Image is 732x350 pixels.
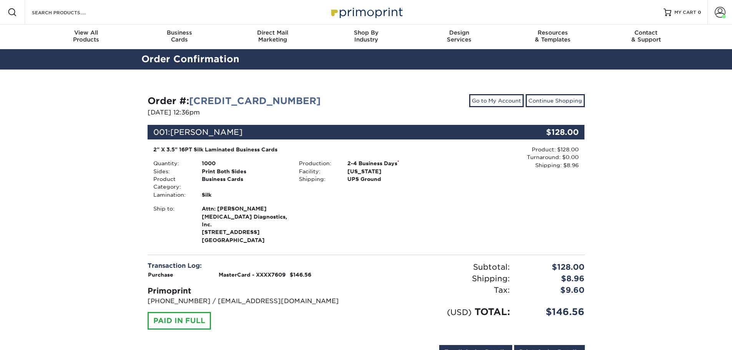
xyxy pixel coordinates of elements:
span: [PERSON_NAME] [170,128,242,137]
a: Continue Shopping [526,94,585,107]
strong: Purchase [148,272,173,278]
div: Subtotal: [366,261,516,273]
a: Contact& Support [599,25,693,49]
div: Quantity: [148,159,196,167]
div: Facility: [293,168,342,175]
a: [CREDIT_CARD_NUMBER] [189,95,321,106]
strong: [GEOGRAPHIC_DATA] [202,205,287,243]
strong: Order #: [148,95,321,106]
div: $128.00 [516,261,591,273]
a: Go to My Account [469,94,524,107]
a: Resources& Templates [506,25,599,49]
div: Ship to: [148,205,196,244]
div: Cards [133,29,226,43]
a: Direct MailMarketing [226,25,319,49]
div: Services [413,29,506,43]
img: Primoprint [328,4,405,20]
span: Design [413,29,506,36]
div: Transaction Log: [148,261,360,270]
div: Product Category: [148,175,196,191]
div: Print Both Sides [196,168,293,175]
div: & Templates [506,29,599,43]
span: Business [133,29,226,36]
span: [MEDICAL_DATA] Diagnostics, Inc. [202,213,287,229]
span: View All [40,29,133,36]
div: Shipping: [293,175,342,183]
div: 2" X 3.5" 16PT Silk Laminated Business Cards [153,146,433,153]
span: TOTAL: [475,306,510,317]
div: Products [40,29,133,43]
div: UPS Ground [342,175,439,183]
div: Marketing [226,29,319,43]
strong: $146.56 [290,272,311,278]
div: 2-4 Business Days [342,159,439,167]
div: Shipping: [366,273,516,284]
div: & Support [599,29,693,43]
span: Contact [599,29,693,36]
a: Shop ByIndustry [319,25,413,49]
div: Lamination: [148,191,196,199]
div: $128.00 [512,125,585,139]
div: Production: [293,159,342,167]
div: Sides: [148,168,196,175]
div: Business Cards [196,175,293,191]
input: SEARCH PRODUCTS..... [31,8,106,17]
div: $9.60 [516,284,591,296]
span: Direct Mail [226,29,319,36]
span: Resources [506,29,599,36]
div: PAID IN FULL [148,312,211,330]
div: [US_STATE] [342,168,439,175]
a: BusinessCards [133,25,226,49]
p: [PHONE_NUMBER] / [EMAIL_ADDRESS][DOMAIN_NAME] [148,297,360,306]
div: $8.96 [516,273,591,284]
a: View AllProducts [40,25,133,49]
div: 1000 [196,159,293,167]
div: 001: [148,125,512,139]
span: [STREET_ADDRESS] [202,228,287,236]
small: (USD) [447,307,471,317]
div: Silk [196,191,293,199]
span: Shop By [319,29,413,36]
span: Attn: [PERSON_NAME] [202,205,287,212]
span: MY CART [674,9,696,16]
div: Primoprint [148,285,360,297]
a: DesignServices [413,25,506,49]
div: $146.56 [516,305,591,319]
h2: Order Confirmation [136,52,597,66]
div: Product: $128.00 Turnaround: $0.00 Shipping: $8.96 [439,146,579,169]
strong: MasterCard - XXXX7609 [219,272,285,278]
div: Tax: [366,284,516,296]
p: [DATE] 12:36pm [148,108,360,117]
div: Industry [319,29,413,43]
span: 0 [698,10,701,15]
